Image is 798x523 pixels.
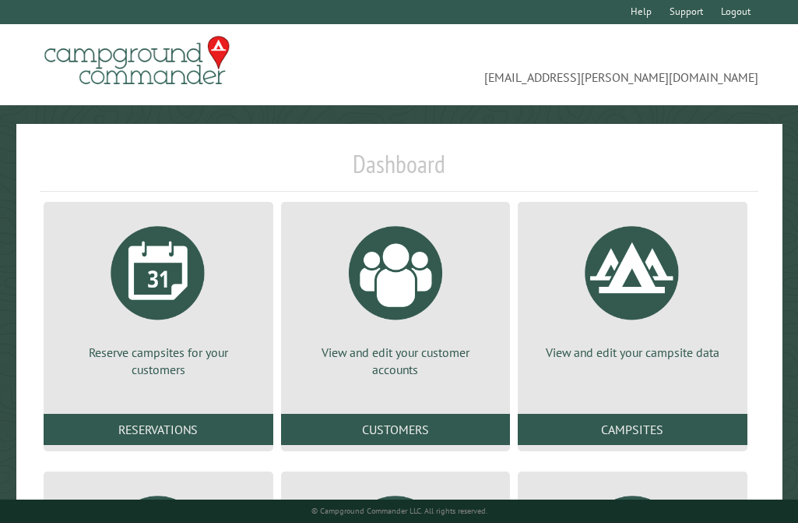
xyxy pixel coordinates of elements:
[536,214,728,361] a: View and edit your campsite data
[44,414,272,445] a: Reservations
[311,506,487,516] small: © Campground Commander LLC. All rights reserved.
[399,43,758,87] span: [EMAIL_ADDRESS][PERSON_NAME][DOMAIN_NAME]
[518,414,747,445] a: Campsites
[300,214,491,379] a: View and edit your customer accounts
[536,344,728,361] p: View and edit your campsite data
[40,149,758,192] h1: Dashboard
[281,414,510,445] a: Customers
[62,344,254,379] p: Reserve campsites for your customers
[40,30,234,91] img: Campground Commander
[300,344,491,379] p: View and edit your customer accounts
[62,214,254,379] a: Reserve campsites for your customers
